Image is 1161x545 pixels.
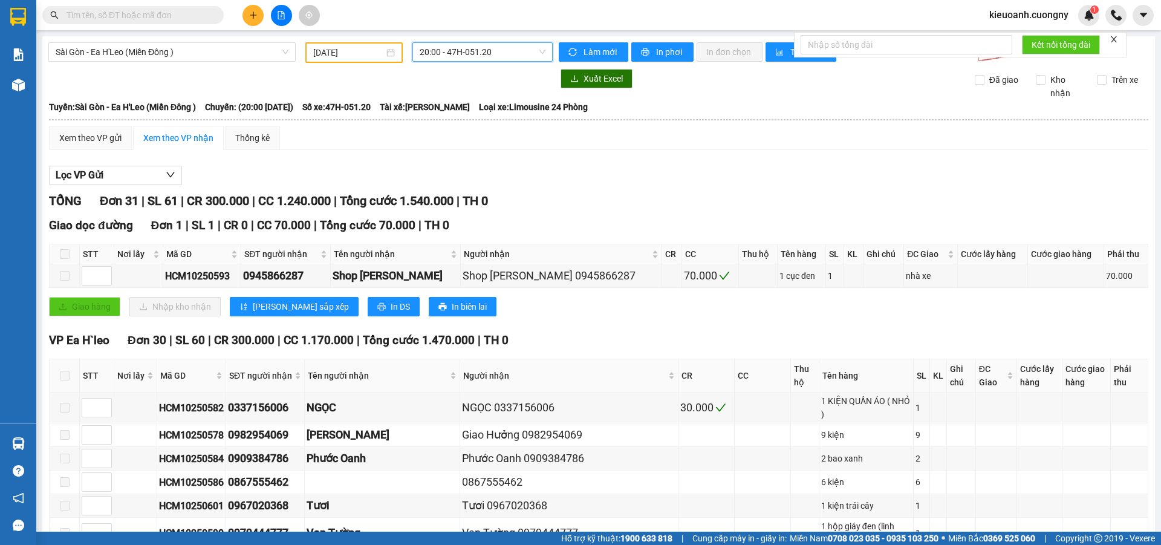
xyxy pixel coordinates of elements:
[228,524,302,541] div: 0979444777
[243,267,328,284] div: 0945866287
[187,194,249,208] span: CR 300.000
[229,369,292,382] span: SĐT người nhận
[141,194,145,208] span: |
[1094,534,1102,543] span: copyright
[214,333,275,347] span: CR 300.000
[915,428,928,442] div: 9
[791,359,819,393] th: Thu hộ
[779,269,824,282] div: 1 cục đen
[568,48,579,57] span: sync
[59,131,122,145] div: Xem theo VP gửi
[302,100,371,114] span: Số xe: 47H-051.20
[13,465,24,477] span: question-circle
[166,247,229,261] span: Mã GD
[914,359,930,393] th: SL
[235,131,270,145] div: Thống kê
[801,35,1012,54] input: Nhập số tổng đài
[284,333,354,347] span: CC 1.170.000
[979,362,1004,389] span: ĐC Giao
[12,48,25,61] img: solution-icon
[1062,359,1111,393] th: Cước giao hàng
[49,333,109,347] span: VP Ea H`leo
[157,494,226,518] td: HCM10250601
[159,526,224,541] div: HCM10250590
[907,247,945,261] span: ĐC Giao
[186,218,189,232] span: |
[1028,244,1104,264] th: Cước giao hàng
[478,333,481,347] span: |
[305,447,460,471] td: Phước Oanh
[271,5,292,26] button: file-add
[462,426,676,443] div: Giao Hưởng 0982954069
[821,428,912,442] div: 9 kiện
[656,45,684,59] span: In phơi
[12,437,25,450] img: warehouse-icon
[682,244,739,264] th: CC
[357,333,360,347] span: |
[391,300,410,313] span: In DS
[462,524,676,541] div: Vạn Tường 0979444777
[226,494,305,518] td: 0967020368
[148,194,178,208] span: SL 61
[584,45,619,59] span: Làm mới
[80,244,114,264] th: STT
[305,494,460,518] td: Tươi
[980,7,1078,22] span: kieuoanh.cuongny
[462,497,676,514] div: Tươi 0967020368
[766,42,836,62] button: bar-chartThống kê
[1138,10,1149,21] span: caret-down
[906,269,955,282] div: nhà xe
[826,244,845,264] th: SL
[205,100,293,114] span: Chuyến: (20:00 [DATE])
[821,475,912,489] div: 6 kiện
[984,73,1023,86] span: Đã giao
[775,48,785,57] span: bar-chart
[241,264,331,288] td: 0945866287
[821,394,912,421] div: 1 KIỆN QUẦN ÁO ( NHỎ )
[463,369,666,382] span: Người nhận
[462,474,676,491] div: 0867555462
[226,423,305,447] td: 0982954069
[1046,73,1088,100] span: Kho nhận
[1092,5,1096,14] span: 1
[307,450,458,467] div: Phước Oanh
[424,218,449,232] span: TH 0
[380,100,470,114] span: Tài xế: [PERSON_NAME]
[1111,359,1148,393] th: Phải thu
[819,359,914,393] th: Tên hàng
[49,297,120,316] button: uploadGiao hàng
[117,369,145,382] span: Nơi lấy
[100,194,138,208] span: Đơn 31
[307,399,458,416] div: NGỌC
[462,399,676,416] div: NGỌC 0337156006
[258,194,331,208] span: CC 1.240.000
[128,333,166,347] span: Đơn 30
[739,244,778,264] th: Thu hộ
[157,471,226,494] td: HCM10250586
[159,498,224,514] div: HCM10250601
[251,218,254,232] span: |
[129,297,221,316] button: downloadNhập kho nhận
[692,532,787,545] span: Cung cấp máy in - giấy in:
[277,11,285,19] span: file-add
[239,302,248,312] span: sort-ascending
[828,269,842,282] div: 1
[915,499,928,512] div: 1
[157,447,226,471] td: HCM10250584
[915,526,928,540] div: 1
[299,5,320,26] button: aim
[334,247,448,261] span: Tên người nhận
[863,244,904,264] th: Ghi chú
[208,333,211,347] span: |
[680,399,732,416] div: 30.000
[160,369,213,382] span: Mã GD
[157,393,226,423] td: HCM10250582
[620,534,672,543] strong: 1900 633 818
[67,8,209,22] input: Tìm tên, số ĐT hoặc mã đơn
[192,218,215,232] span: SL 1
[56,168,103,183] span: Lọc VP Gửi
[169,333,172,347] span: |
[12,79,25,91] img: warehouse-icon
[228,497,302,514] div: 0967020368
[778,244,826,264] th: Tên hàng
